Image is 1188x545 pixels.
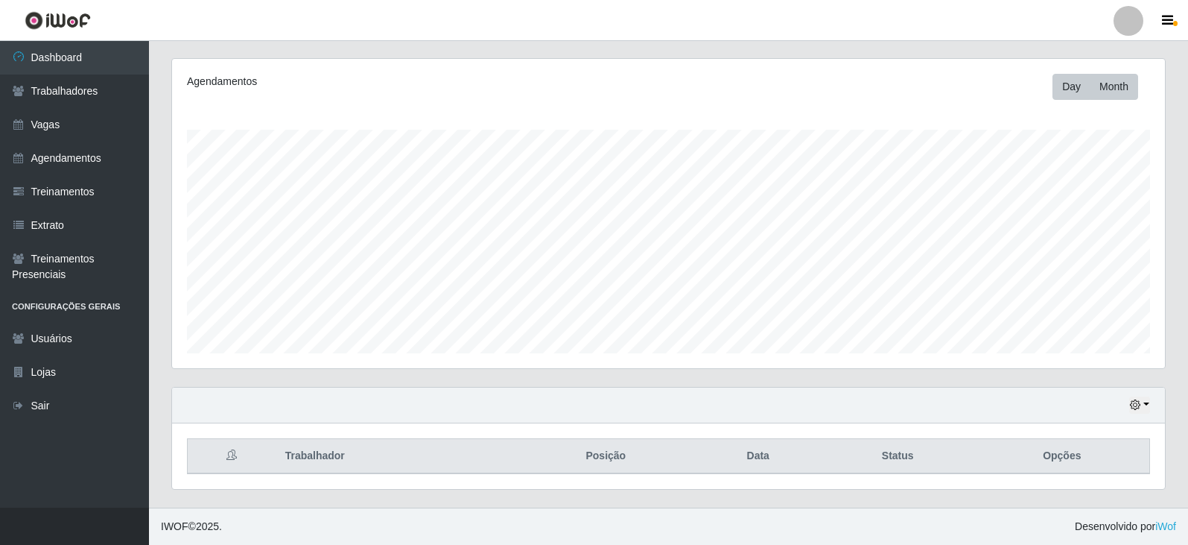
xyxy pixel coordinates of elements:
th: Data [696,439,821,474]
span: Desenvolvido por [1075,519,1176,535]
th: Opções [975,439,1150,474]
div: Toolbar with button groups [1052,74,1150,100]
th: Status [821,439,975,474]
th: Posição [516,439,696,474]
div: First group [1052,74,1138,100]
img: CoreUI Logo [25,11,91,30]
span: IWOF [161,520,188,532]
button: Month [1090,74,1138,100]
button: Day [1052,74,1090,100]
a: iWof [1155,520,1176,532]
span: © 2025 . [161,519,222,535]
div: Agendamentos [187,74,575,89]
th: Trabalhador [276,439,516,474]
